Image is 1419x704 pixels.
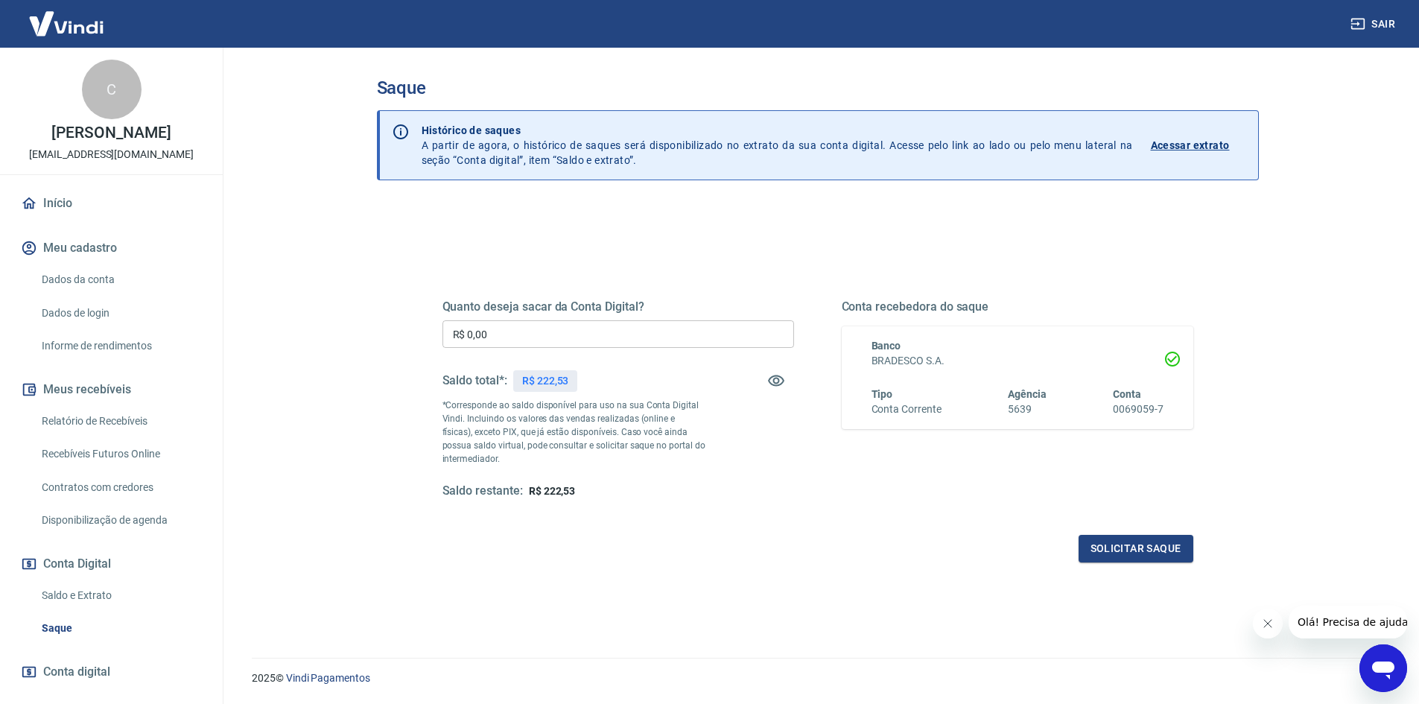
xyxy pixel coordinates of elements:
[872,353,1164,369] h6: BRADESCO S.A.
[36,298,205,329] a: Dados de login
[422,123,1133,138] p: Histórico de saques
[529,485,576,497] span: R$ 222,53
[36,439,205,469] a: Recebíveis Futuros Online
[18,1,115,46] img: Vindi
[51,125,171,141] p: [PERSON_NAME]
[18,232,205,264] button: Meu cadastro
[1359,644,1407,692] iframe: Botão para abrir a janela de mensagens
[36,505,205,536] a: Disponibilização de agenda
[1289,606,1407,638] iframe: Mensagem da empresa
[18,187,205,220] a: Início
[36,613,205,644] a: Saque
[36,580,205,611] a: Saldo e Extrato
[1008,388,1047,400] span: Agência
[1253,609,1283,638] iframe: Fechar mensagem
[872,388,893,400] span: Tipo
[442,483,523,499] h5: Saldo restante:
[36,406,205,437] a: Relatório de Recebíveis
[442,373,507,388] h5: Saldo total*:
[1113,402,1164,417] h6: 0069059-7
[1347,10,1401,38] button: Sair
[1113,388,1141,400] span: Conta
[82,60,142,119] div: C
[43,662,110,682] span: Conta digital
[1151,138,1230,153] p: Acessar extrato
[1008,402,1047,417] h6: 5639
[442,399,706,466] p: *Corresponde ao saldo disponível para uso na sua Conta Digital Vindi. Incluindo os valores das ve...
[252,670,1383,686] p: 2025 ©
[18,656,205,688] a: Conta digital
[377,77,1259,98] h3: Saque
[36,264,205,295] a: Dados da conta
[18,548,205,580] button: Conta Digital
[36,472,205,503] a: Contratos com credores
[842,299,1193,314] h5: Conta recebedora do saque
[872,402,942,417] h6: Conta Corrente
[29,147,194,162] p: [EMAIL_ADDRESS][DOMAIN_NAME]
[36,331,205,361] a: Informe de rendimentos
[872,340,901,352] span: Banco
[9,10,125,22] span: Olá! Precisa de ajuda?
[522,373,569,389] p: R$ 222,53
[1079,535,1193,562] button: Solicitar saque
[286,672,370,684] a: Vindi Pagamentos
[18,373,205,406] button: Meus recebíveis
[422,123,1133,168] p: A partir de agora, o histórico de saques será disponibilizado no extrato da sua conta digital. Ac...
[442,299,794,314] h5: Quanto deseja sacar da Conta Digital?
[1151,123,1246,168] a: Acessar extrato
